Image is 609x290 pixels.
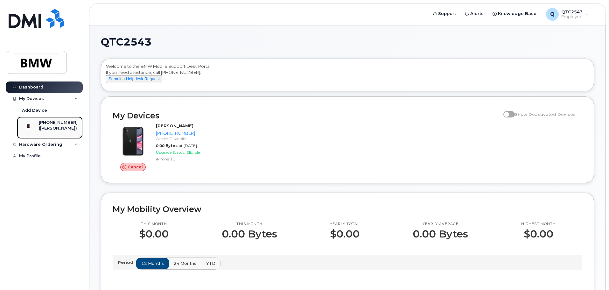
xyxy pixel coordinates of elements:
span: 24 months [174,260,196,266]
p: This month [139,222,169,227]
p: Period [118,259,136,265]
div: Carrier: T-Mobile [156,136,222,141]
p: 0.00 Bytes [413,228,468,240]
h2: My Mobility Overview [113,204,582,214]
div: Welcome to the BMW Mobile Support Desk Portal If you need assistance, call [PHONE_NUMBER]. [106,63,589,89]
p: Highest month [521,222,556,227]
p: Yearly average [413,222,468,227]
span: Show Deactivated Devices [515,112,576,117]
div: iPhone 11 [156,156,222,162]
span: Cancel [128,164,143,170]
span: Eligible [186,150,200,155]
span: YTD [206,260,215,266]
div: [PHONE_NUMBER] [156,130,222,136]
a: Submit a Helpdesk Request [106,76,162,81]
span: Upgrade Status: [156,150,185,155]
p: This month [222,222,277,227]
img: iPhone_11.jpg [118,126,148,157]
iframe: Messenger Launcher [581,262,604,285]
span: QTC2543 [101,37,151,47]
h2: My Devices [113,111,500,120]
span: 0.00 Bytes [156,143,178,148]
input: Show Deactivated Devices [503,108,508,113]
p: Yearly total [330,222,360,227]
a: Cancel[PERSON_NAME][PHONE_NUMBER]Carrier: T-Mobile0.00 Bytesat [DATE]Upgrade Status:EligibleiPhon... [113,123,224,171]
p: $0.00 [139,228,169,240]
strong: [PERSON_NAME] [156,123,193,128]
span: at [DATE] [179,143,197,148]
p: $0.00 [330,228,360,240]
button: Submit a Helpdesk Request [106,75,162,83]
p: 0.00 Bytes [222,228,277,240]
p: $0.00 [521,228,556,240]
